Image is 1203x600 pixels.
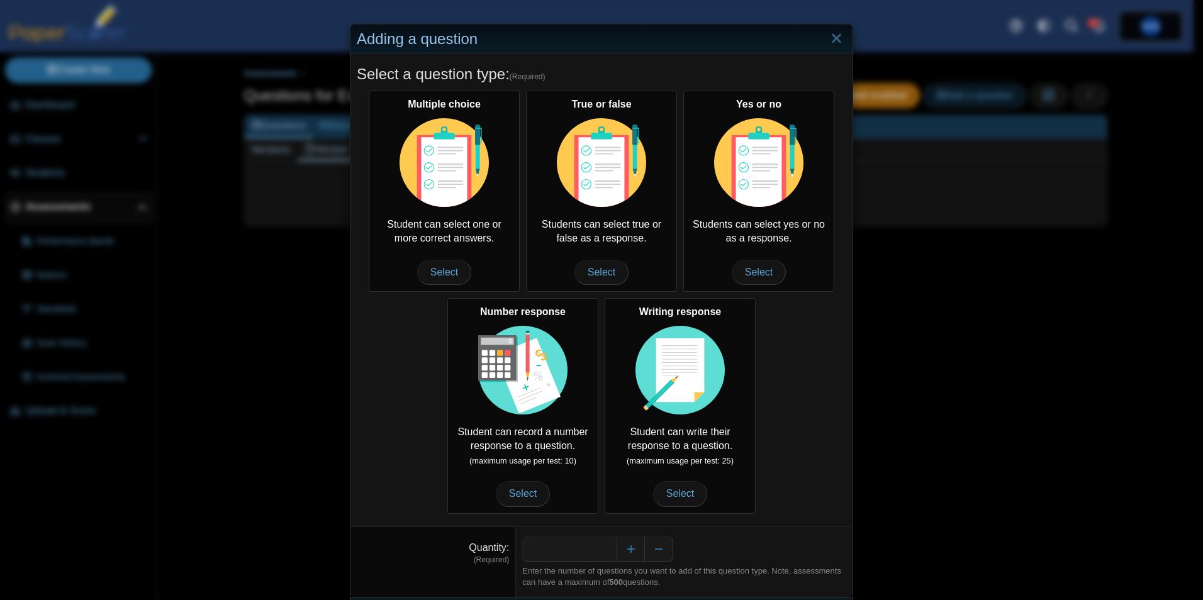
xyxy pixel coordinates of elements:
[645,536,673,562] button: Decrease
[417,260,471,285] span: Select
[408,99,481,109] b: Multiple choice
[480,306,566,317] b: Number response
[635,326,725,415] img: item-type-writing-response.svg
[469,542,509,553] label: Quantity
[357,64,846,85] h5: Select a question type:
[609,577,623,587] b: 500
[526,91,677,292] div: Students can select true or false as a response.
[827,28,846,50] a: Close
[683,91,834,292] div: Students can select yes or no as a response.
[732,260,786,285] span: Select
[357,555,509,565] dfn: (Required)
[496,481,550,506] span: Select
[574,260,629,285] span: Select
[736,99,781,109] b: Yes or no
[557,118,646,208] img: item-type-multiple-choice.svg
[714,118,803,208] img: item-type-multiple-choice.svg
[510,72,546,82] span: (Required)
[369,91,520,292] div: Student can select one or more correct answers.
[617,536,645,562] button: Increase
[469,456,576,465] small: (maximum usage per test: 10)
[627,456,734,465] small: (maximum usage per test: 25)
[447,298,598,513] div: Student can record a number response to a question.
[522,565,846,588] div: Enter the number of questions you want to add of this question type. Note, assessments can have a...
[478,326,568,415] img: item-type-number-response.svg
[653,481,707,506] span: Select
[400,118,489,208] img: item-type-multiple-choice.svg
[605,298,756,513] div: Student can write their response to a question.
[571,99,631,109] b: True or false
[639,306,721,317] b: Writing response
[350,25,853,54] div: Adding a question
